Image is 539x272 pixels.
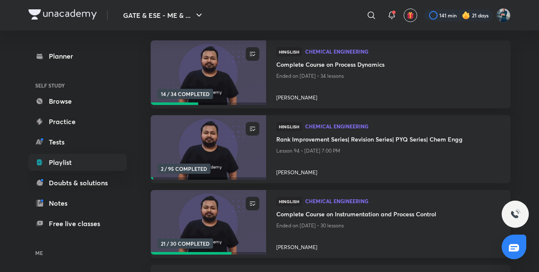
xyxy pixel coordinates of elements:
[276,135,500,145] a: Rank Improvement Series| Revision Series| PYQ Series| Chem Engg
[149,40,267,106] img: new-thumbnail
[28,9,97,20] img: Company Logo
[305,198,500,204] a: Chemical Engineering
[151,115,266,183] a: new-thumbnail2 / 95 COMPLETED
[305,49,500,55] a: Chemical Engineering
[276,47,302,57] span: Hinglish
[305,124,500,130] a: Chemical Engineering
[276,165,500,176] a: [PERSON_NAME]
[28,9,97,22] a: Company Logo
[462,11,470,20] img: streak
[151,40,266,108] a: new-thumbnail14 / 34 COMPLETED
[28,195,127,212] a: Notes
[157,238,213,249] span: 21 / 30 COMPLETED
[118,7,209,24] button: GATE & ESE - ME & ...
[305,49,500,54] span: Chemical Engineering
[28,48,127,65] a: Planner
[407,11,414,19] img: avatar
[276,71,500,82] p: Ended on [DATE] • 34 lessons
[305,198,500,204] span: Chemical Engineering
[28,174,127,191] a: Doubts & solutions
[305,124,500,129] span: Chemical Engineering
[28,246,127,260] h6: ME
[276,122,302,131] span: Hinglish
[276,210,500,220] a: Complete Course on Instrumentation and Process Control
[149,115,267,181] img: new-thumbnail
[28,154,127,171] a: Playlist
[28,215,127,232] a: Free live classes
[157,164,211,174] span: 2 / 95 COMPLETED
[496,8,511,23] img: Vinay Upadhyay
[276,60,500,71] a: Complete Course on Process Dynamics
[149,190,267,255] img: new-thumbnail
[510,209,520,219] img: ttu
[276,145,500,156] p: Lesson 94 • [DATE] 7:00 PM
[276,240,500,251] a: [PERSON_NAME]
[28,78,127,93] h6: SELF STUDY
[157,89,213,99] span: 14 / 34 COMPLETED
[404,8,417,22] button: avatar
[28,133,127,150] a: Tests
[276,220,500,231] p: Ended on [DATE] • 30 lessons
[276,197,302,206] span: Hinglish
[276,91,500,102] a: [PERSON_NAME]
[151,190,266,258] a: new-thumbnail21 / 30 COMPLETED
[28,93,127,110] a: Browse
[28,113,127,130] a: Practice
